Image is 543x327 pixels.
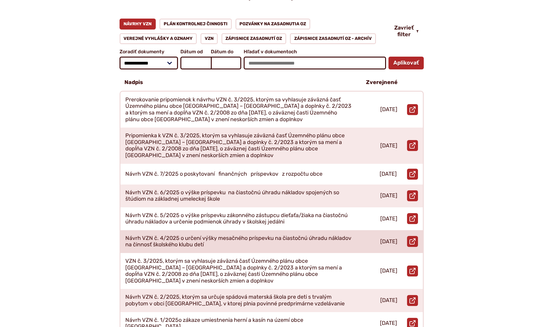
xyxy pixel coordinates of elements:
[380,106,397,113] p: [DATE]
[389,25,424,38] button: Zavrieť filter
[125,294,352,307] p: Návrh VZN č. 2/2025, ktorým sa určuje spádová materská škola pre deti s trvalým pobytom v obci [G...
[235,19,311,30] a: Pozvánky na zasadnutia OZ
[125,235,352,248] p: Návrh VZN č. 4/2025 o určení výšky mesačného príspevku na čiastočnú úhradu nákladov na činnosť šk...
[380,238,397,245] p: [DATE]
[380,320,397,327] p: [DATE]
[380,297,397,304] p: [DATE]
[125,171,322,178] p: Návrh VZN č. 7/2025 o poskytovaní finančných príspevkov z rozpočtu obce
[125,189,352,202] p: Návrh VZN č. 6/2025 o výške príspevku na čiastočnú úhradu nákladov spojených so štúdiom na základ...
[180,57,211,69] input: Dátum od
[125,212,352,225] p: Návrh VZN č. 5/2025 o výške príspevku zákonného zástupcu dieťaťa/žiaka na čiastočnú úhradu náklad...
[380,142,397,149] p: [DATE]
[380,216,397,222] p: [DATE]
[388,57,424,69] button: Aplikovať
[159,19,232,30] a: Plán kontrolnej činnosti
[394,25,414,38] span: Zavrieť filter
[366,79,398,86] p: Zverejnené
[380,192,397,199] p: [DATE]
[125,97,352,123] p: Prerokovanie pripomienok k návrhu VZN č. 3/2025, ktorým sa vyhlasuje záväzná časť Územného plánu ...
[120,57,178,69] select: Zoradiť dokumenty
[380,268,397,274] p: [DATE]
[124,79,143,86] p: Nadpis
[290,33,376,44] a: Zápisnice zasadnutí OZ - ARCHÍV
[380,171,397,178] p: [DATE]
[120,19,156,30] a: Návrhy VZN
[211,49,241,54] span: Dátum do
[125,132,352,159] p: Pripomienka k VZN č. 3/2025, ktorým sa vyhlasuje záväzná časť Územného plánu obce [GEOGRAPHIC_DAT...
[211,57,241,69] input: Dátum do
[244,57,386,69] input: Hľadať v dokumentoch
[200,33,218,44] a: VZN
[244,49,386,54] span: Hľadať v dokumentoch
[125,258,352,284] p: VZN č. 3/2025, ktorým sa vyhlasuje záväzná časť Územného plánu obce [GEOGRAPHIC_DATA] – [GEOGRAPH...
[120,33,197,44] a: Verejné vyhlášky a oznamy
[180,49,211,54] span: Dátum od
[221,33,287,44] a: Zápisnice zasadnutí OZ
[120,49,178,54] span: Zoradiť dokumenty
